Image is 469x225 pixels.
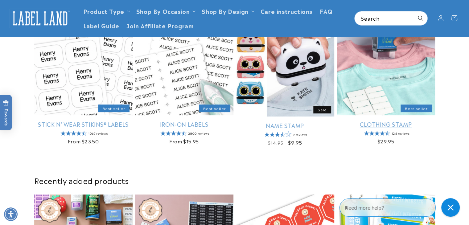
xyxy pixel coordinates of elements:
[320,7,333,14] span: FAQ
[34,121,133,128] a: Stick N' Wear Stikins® Labels
[261,7,312,14] span: Care instructions
[198,4,257,18] summary: Shop By Design
[126,22,194,29] span: Join Affiliate Program
[133,4,198,18] summary: Shop By Occasion
[34,176,435,185] h2: Recently added products
[3,100,9,126] span: Rewards
[34,17,435,151] ul: Slider
[7,6,73,30] a: Label Land
[316,4,336,18] a: FAQ
[135,121,233,128] a: Iron-On Labels
[136,7,190,14] span: Shop By Occasion
[339,196,463,219] iframe: Gorgias Floating Chat
[9,9,71,28] img: Label Land
[80,4,133,18] summary: Product Type
[236,122,334,129] a: Name Stamp
[83,22,119,29] span: Label Guide
[337,121,435,128] a: Clothing Stamp
[202,7,248,15] a: Shop By Design
[4,207,18,221] div: Accessibility Menu
[83,7,124,15] a: Product Type
[257,4,316,18] a: Care instructions
[414,11,427,25] button: Search
[123,18,197,33] a: Join Affiliate Program
[80,18,123,33] a: Label Guide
